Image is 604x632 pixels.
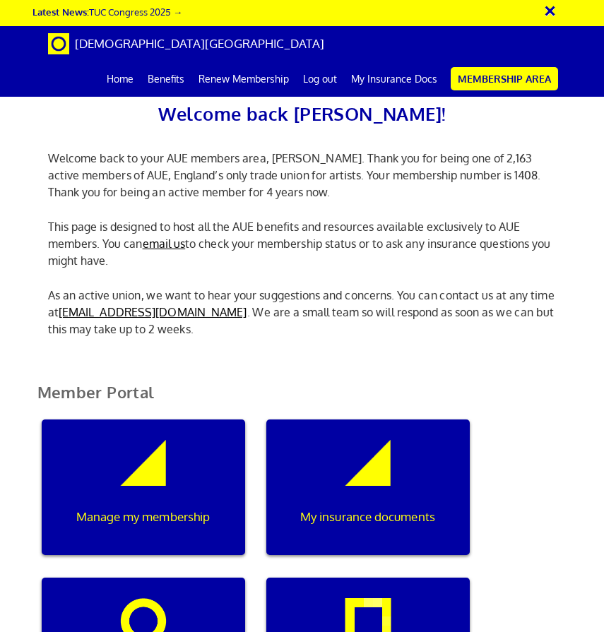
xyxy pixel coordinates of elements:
[276,508,459,526] p: My insurance documents
[37,99,567,129] h2: Welcome back [PERSON_NAME]!
[256,419,480,578] a: My insurance documents
[31,419,256,578] a: Manage my membership
[143,237,186,251] a: email us
[75,36,324,51] span: [DEMOGRAPHIC_DATA][GEOGRAPHIC_DATA]
[344,61,444,97] a: My Insurance Docs
[100,61,141,97] a: Home
[37,26,335,61] a: Brand [DEMOGRAPHIC_DATA][GEOGRAPHIC_DATA]
[451,67,558,90] a: Membership Area
[32,6,89,18] strong: Latest News:
[59,305,247,319] a: [EMAIL_ADDRESS][DOMAIN_NAME]
[37,150,567,201] p: Welcome back to your AUE members area, [PERSON_NAME]. Thank you for being one of 2,163 active mem...
[52,508,235,526] p: Manage my membership
[37,218,567,269] p: This page is designed to host all the AUE benefits and resources available exclusively to AUE mem...
[37,287,567,338] p: As an active union, we want to hear your suggestions and concerns. You can contact us at any time...
[27,383,578,418] h2: Member Portal
[141,61,191,97] a: Benefits
[296,61,344,97] a: Log out
[32,6,182,18] a: Latest News:TUC Congress 2025 →
[191,61,296,97] a: Renew Membership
